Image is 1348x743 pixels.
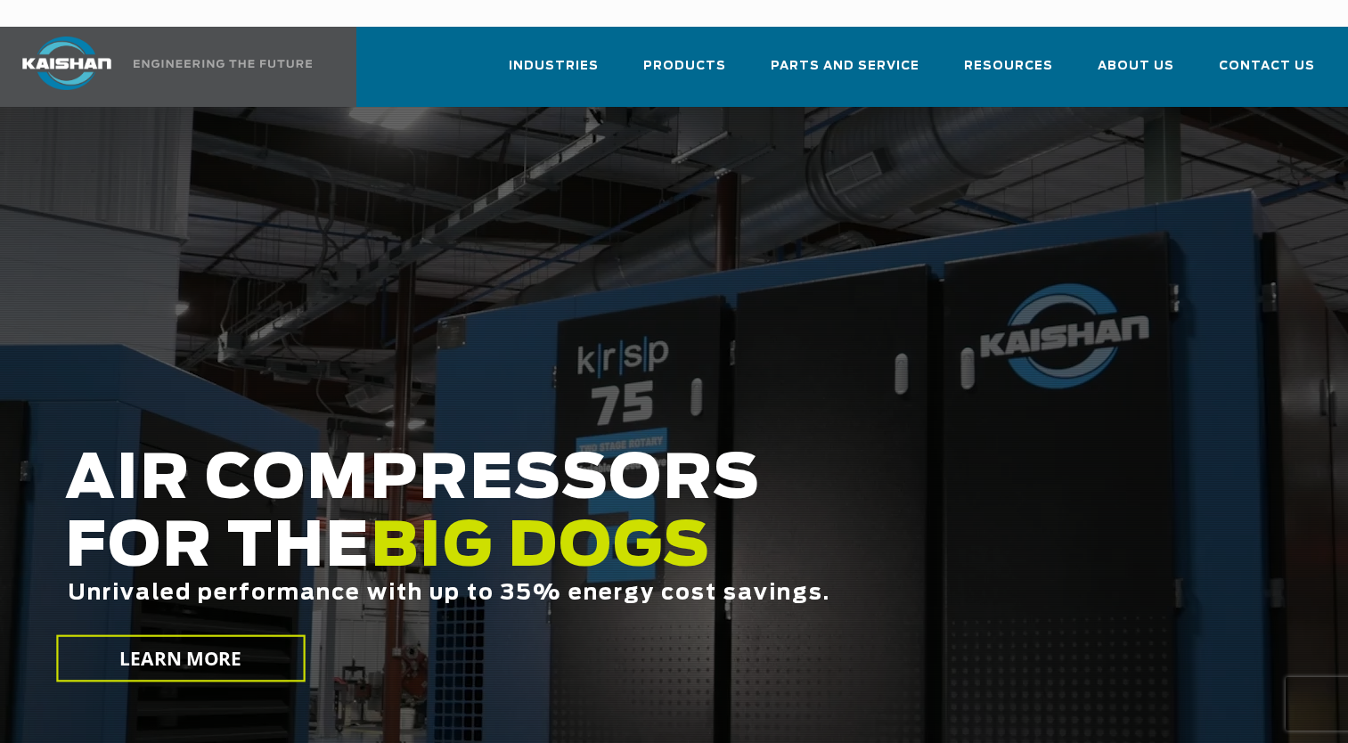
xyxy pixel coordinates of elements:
a: Products [643,43,726,103]
span: Resources [964,56,1053,77]
a: Resources [964,43,1053,103]
a: Parts and Service [771,43,919,103]
span: Parts and Service [771,56,919,77]
h2: AIR COMPRESSORS FOR THE [65,446,1077,661]
span: Contact Us [1219,56,1315,77]
span: About Us [1098,56,1174,77]
span: LEARN MORE [119,646,241,672]
a: Contact Us [1219,43,1315,103]
span: Products [643,56,726,77]
a: About Us [1098,43,1174,103]
span: Industries [509,56,599,77]
a: LEARN MORE [56,635,305,682]
span: Unrivaled performance with up to 35% energy cost savings. [68,583,830,604]
a: Industries [509,43,599,103]
img: Engineering the future [134,60,312,68]
span: BIG DOGS [371,518,711,578]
